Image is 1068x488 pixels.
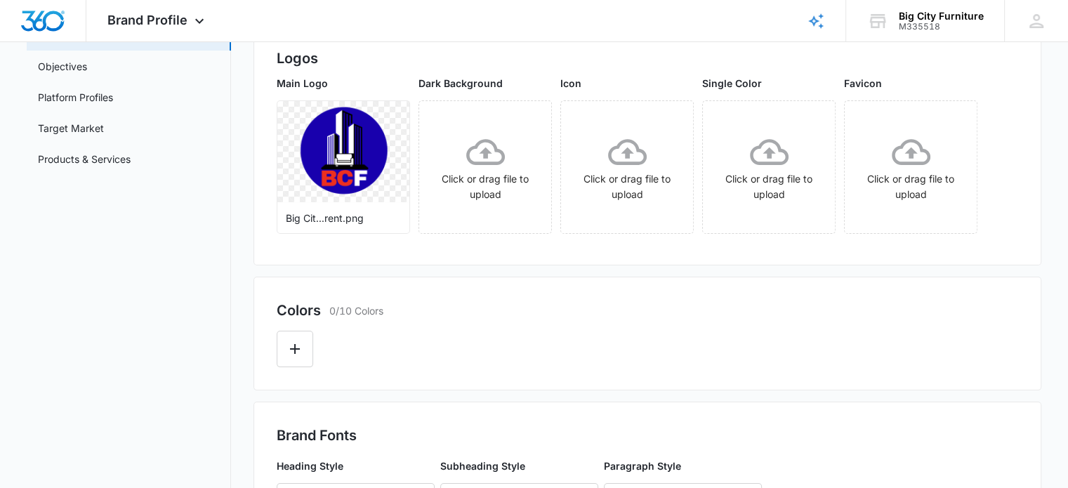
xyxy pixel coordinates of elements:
[440,459,598,473] p: Subheading Style
[899,22,984,32] div: account id
[107,13,187,27] span: Brand Profile
[277,300,321,321] h2: Colors
[277,76,410,91] p: Main Logo
[703,133,835,202] div: Click or drag file to upload
[560,76,694,91] p: Icon
[329,303,383,318] p: 0/10 Colors
[38,121,104,136] a: Target Market
[38,28,99,43] a: Brand Assets
[294,103,393,202] img: User uploaded logo
[845,133,977,202] div: Click or drag file to upload
[845,101,977,233] span: Click or drag file to upload
[899,11,984,22] div: account name
[561,133,693,202] div: Click or drag file to upload
[38,90,113,105] a: Platform Profiles
[277,48,1018,69] h2: Logos
[604,459,762,473] p: Paragraph Style
[277,425,1018,446] h2: Brand Fonts
[561,101,693,233] span: Click or drag file to upload
[702,76,836,91] p: Single Color
[38,152,131,166] a: Products & Services
[703,101,835,233] span: Click or drag file to upload
[419,101,551,233] span: Click or drag file to upload
[277,331,313,367] button: Edit Color
[844,76,977,91] p: Favicon
[418,76,552,91] p: Dark Background
[419,133,551,202] div: Click or drag file to upload
[38,59,87,74] a: Objectives
[277,459,435,473] p: Heading Style
[286,211,401,225] p: Big Cit...rent.png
